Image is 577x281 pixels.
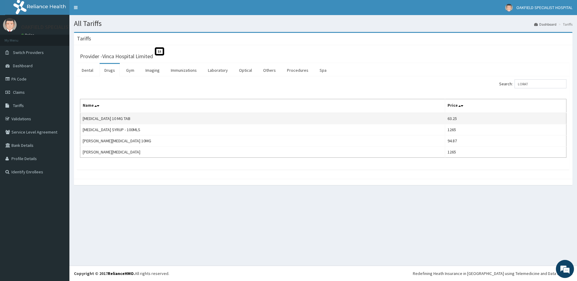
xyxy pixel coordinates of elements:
strong: Copyright © 2017 . [74,271,135,276]
a: Dental [77,64,98,77]
a: Spa [315,64,331,77]
a: RelianceHMO [108,271,134,276]
div: Redefining Heath Insurance in [GEOGRAPHIC_DATA] using Telemedicine and Data Science! [413,270,572,276]
p: OAKFIELD SPECIALIST HOSPITAL [21,24,97,30]
span: We're online! [35,76,83,137]
img: d_794563401_company_1708531726252_794563401 [11,30,24,45]
h1: All Tariffs [74,20,572,27]
footer: All rights reserved. [69,266,577,281]
div: Minimize live chat window [99,3,113,17]
span: Dashboard [13,63,33,68]
td: [PERSON_NAME][MEDICAL_DATA] 10MG [80,135,445,147]
span: Tariffs [13,103,24,108]
a: Gym [121,64,139,77]
td: [MEDICAL_DATA] SYRUP - 100MLS [80,124,445,135]
input: Search: [515,79,566,88]
a: Drugs [100,64,120,77]
a: Optical [234,64,257,77]
span: Claims [13,90,25,95]
span: St [155,47,164,55]
a: Immunizations [166,64,202,77]
td: [MEDICAL_DATA] 10 MG TAB [80,113,445,124]
img: User Image [3,18,17,32]
td: 94.87 [445,135,566,147]
h3: Provider - Vinca Hospital Limited [80,54,153,59]
th: Price [445,99,566,113]
a: Online [21,33,36,37]
li: Tariffs [557,22,572,27]
a: Laboratory [203,64,233,77]
a: Dashboard [534,22,556,27]
a: Procedures [282,64,313,77]
td: 1265 [445,147,566,158]
th: Name [80,99,445,113]
span: OAKFIELD SPECIALIST HOSPITAL [516,5,572,10]
h3: Tariffs [77,36,91,41]
td: [PERSON_NAME][MEDICAL_DATA] [80,147,445,158]
textarea: Type your message and hit 'Enter' [3,165,115,186]
a: Others [258,64,281,77]
img: User Image [505,4,513,11]
label: Search: [499,79,566,88]
span: Switch Providers [13,50,44,55]
a: Imaging [141,64,164,77]
div: Chat with us now [31,34,101,42]
td: 1265 [445,124,566,135]
td: 63.25 [445,113,566,124]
